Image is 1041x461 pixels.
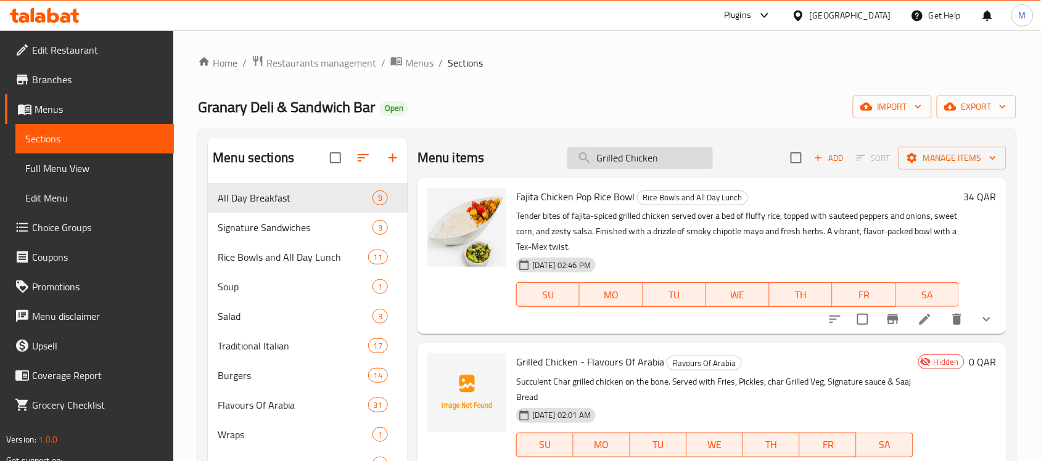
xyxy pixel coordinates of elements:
div: items [372,220,388,235]
span: SA [862,436,908,454]
div: items [368,338,388,353]
li: / [381,55,385,70]
span: SA [901,286,954,304]
span: Rice Bowls and All Day Lunch [638,190,747,205]
div: items [372,190,388,205]
div: items [368,250,388,264]
span: Edit Restaurant [32,43,164,57]
button: import [853,96,932,118]
span: Upsell [32,338,164,353]
span: 3 [373,311,387,322]
span: 1 [373,429,387,441]
span: [DATE] 02:01 AM [527,409,596,421]
button: MO [574,433,630,457]
div: Rice Bowls and All Day Lunch11 [208,242,408,272]
span: Add item [809,149,849,168]
div: Salad [218,309,372,324]
div: Signature Sandwiches3 [208,213,408,242]
span: FR [837,286,891,304]
span: 31 [369,399,387,411]
div: All Day Breakfast9 [208,183,408,213]
span: Select section [783,145,809,171]
button: show more [972,304,1002,334]
span: Sort sections [348,143,378,173]
span: Select to update [850,306,876,332]
div: items [368,398,388,412]
span: Restaurants management [266,55,376,70]
span: 9 [373,192,387,204]
span: Version: [6,431,36,447]
button: TH [770,282,833,307]
span: 1 [373,281,387,293]
span: import [863,99,922,115]
div: Salad3 [208,301,408,331]
button: Manage items [899,147,1006,169]
a: Edit menu item [918,312,932,327]
span: Menu disclaimer [32,309,164,324]
span: Burgers [218,368,368,383]
span: Promotions [32,279,164,294]
span: Add [812,151,846,165]
div: Soup1 [208,272,408,301]
span: TH [748,436,795,454]
a: Edit Menu [15,183,174,213]
div: items [372,427,388,442]
span: TU [648,286,701,304]
button: SA [857,433,913,457]
span: SU [522,436,569,454]
img: Grilled Chicken - Flavours Of Arabia [427,353,506,432]
img: Fajita Chicken Pop Rice Bowl [427,188,506,267]
span: Grocery Checklist [32,398,164,412]
span: Signature Sandwiches [218,220,372,235]
button: TU [630,433,687,457]
span: 3 [373,222,387,234]
button: FR [800,433,857,457]
div: Flavours Of Arabia [667,356,742,370]
span: ⁠Granary Deli & Sandwich Bar [198,93,375,121]
span: 14 [369,370,387,381]
a: Menus [390,55,434,71]
div: All Day Breakfast [218,190,372,205]
a: Promotions [5,272,174,301]
a: Coupons [5,242,174,272]
span: Fajita Chicken Pop Rice Bowl [516,187,635,206]
span: Branches [32,72,164,87]
span: Sections [25,131,164,146]
span: FR [805,436,852,454]
span: export [947,99,1006,115]
li: / [438,55,443,70]
button: FR [833,282,895,307]
div: Rice Bowls and All Day Lunch [637,190,748,205]
span: 11 [369,251,387,263]
span: 17 [369,340,387,352]
div: Flavours Of Arabia31 [208,390,408,420]
button: Add [809,149,849,168]
span: Flavours Of Arabia [218,398,368,412]
button: Add section [378,143,408,173]
span: Select all sections [323,145,348,171]
div: Open [380,101,408,116]
span: Menus [35,102,164,116]
div: Traditional Italian17 [208,331,408,361]
h6: 0 QAR [969,353,997,370]
p: Succulent Char grilled chicken on the bone. Served with Fries, Pickles, char Grilled Veg, Signatu... [516,374,913,405]
span: Coverage Report [32,368,164,383]
span: Rice Bowls and All Day Lunch [218,250,368,264]
button: SU [516,433,574,457]
button: Branch-specific-item [878,304,908,334]
button: export [937,96,1016,118]
a: Edit Restaurant [5,35,174,65]
span: TU [635,436,682,454]
span: Full Menu View [25,161,164,176]
button: TU [643,282,706,307]
a: Coverage Report [5,361,174,390]
div: Plugins [724,8,751,23]
input: search [567,147,713,169]
span: Sections [448,55,483,70]
a: Menus [5,94,174,124]
button: SA [896,282,959,307]
span: MO [578,436,625,454]
span: Choice Groups [32,220,164,235]
span: Soup [218,279,372,294]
